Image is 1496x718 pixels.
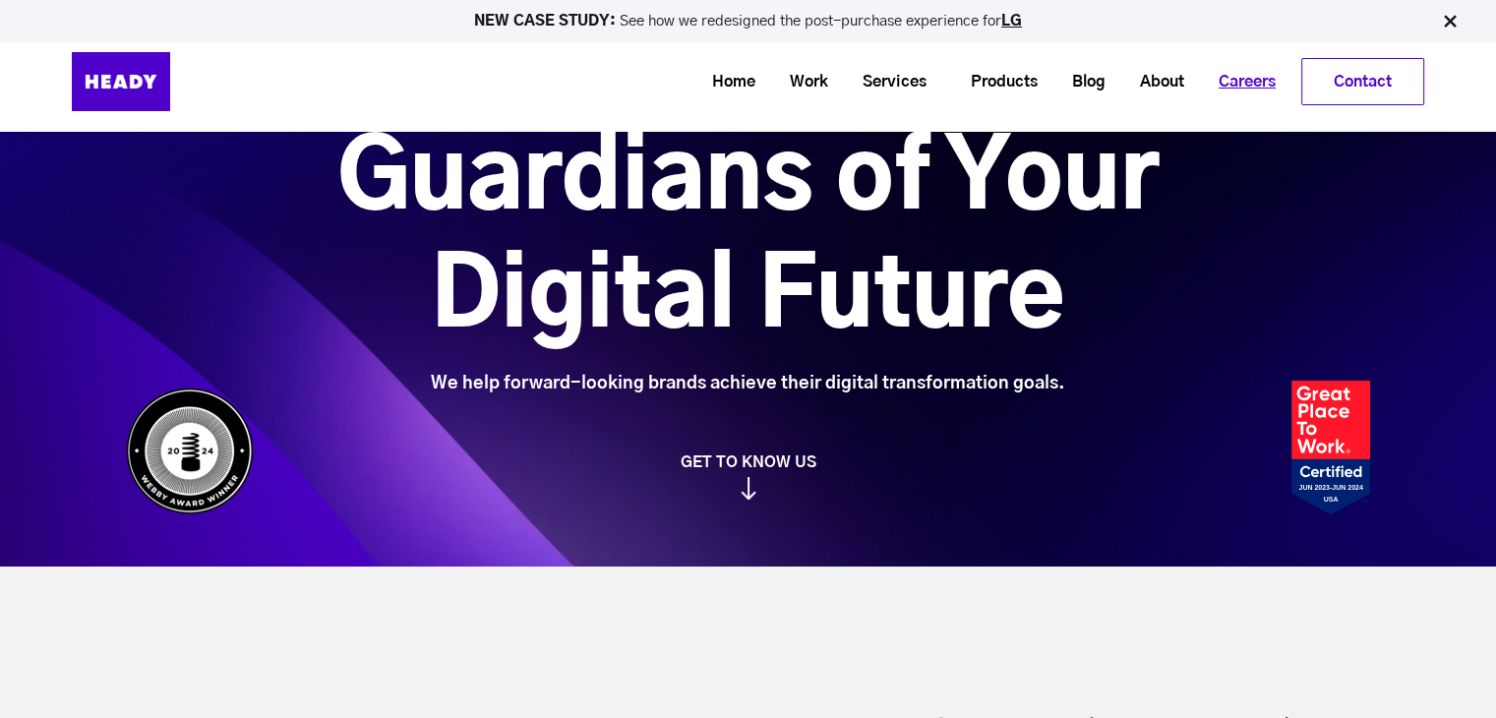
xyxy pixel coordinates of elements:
a: Blog [1047,64,1115,100]
a: Home [688,64,765,100]
img: Heady_2023_Certification_Badge [1291,381,1370,514]
a: About [1115,64,1194,100]
div: Navigation Menu [219,58,1424,105]
strong: NEW CASE STUDY: [474,14,620,29]
a: Contact [1302,59,1423,104]
img: Close Bar [1440,12,1460,31]
img: arrow_down [741,477,756,500]
div: We help forward-looking brands achieve their digital transformation goals. [227,373,1269,394]
p: See how we redesigned the post-purchase experience for [9,14,1487,29]
a: Work [765,64,838,100]
a: LG [1001,14,1022,29]
a: GET TO KNOW US [116,452,1380,500]
a: Products [946,64,1047,100]
img: Heady_WebbyAward_Winner-4 [126,388,254,514]
h1: Guardians of Your Digital Future [227,121,1269,357]
a: Careers [1194,64,1286,100]
a: Services [838,64,936,100]
img: Heady_Logo_Web-01 (1) [72,52,170,111]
